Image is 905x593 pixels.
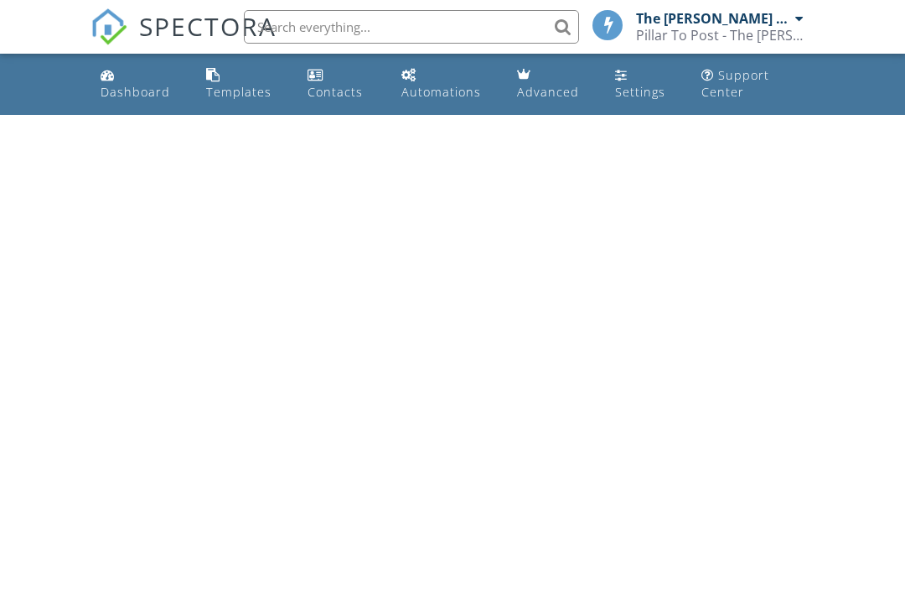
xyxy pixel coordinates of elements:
[199,60,287,108] a: Templates
[101,84,170,100] div: Dashboard
[615,84,665,100] div: Settings
[244,10,579,44] input: Search everything...
[395,60,497,108] a: Automations (Basic)
[139,8,277,44] span: SPECTORA
[701,67,769,100] div: Support Center
[206,84,271,100] div: Templates
[94,60,186,108] a: Dashboard
[90,8,127,45] img: The Best Home Inspection Software - Spectora
[695,60,811,108] a: Support Center
[608,60,681,108] a: Settings
[636,10,791,27] div: The [PERSON_NAME] Team
[301,60,381,108] a: Contacts
[636,27,804,44] div: Pillar To Post - The Frederick Team
[517,84,579,100] div: Advanced
[401,84,481,100] div: Automations
[510,60,595,108] a: Advanced
[308,84,363,100] div: Contacts
[90,23,277,58] a: SPECTORA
